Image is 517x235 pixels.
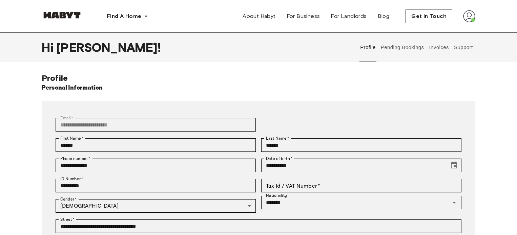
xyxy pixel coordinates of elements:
button: Profile [359,32,377,62]
label: Last Name [266,135,289,141]
span: For Landlords [331,12,367,20]
label: Email [60,115,74,121]
a: For Business [281,9,326,23]
label: Street [60,216,75,222]
label: ID Number [60,176,83,182]
a: For Landlords [325,9,372,23]
span: Profile [42,73,68,83]
a: Blog [372,9,395,23]
label: Phone number [60,156,90,162]
span: Blog [378,12,390,20]
span: Get in Touch [411,12,447,20]
span: [PERSON_NAME] ! [56,40,161,54]
span: For Business [287,12,320,20]
button: Invoices [428,32,450,62]
div: [DEMOGRAPHIC_DATA] [56,199,256,213]
button: Support [453,32,474,62]
img: Habyt [42,12,82,19]
h6: Personal Information [42,83,103,93]
label: Date of birth [266,156,292,162]
button: Pending Bookings [380,32,425,62]
div: user profile tabs [358,32,475,62]
div: You can't change your email address at the moment. Please reach out to customer support in case y... [56,118,256,132]
img: avatar [463,10,475,22]
button: Open [450,198,459,207]
label: First Name [60,135,84,141]
button: Choose date, selected date is Apr 4, 2005 [447,159,461,172]
label: Gender [60,196,77,202]
a: About Habyt [237,9,281,23]
label: Nationality [266,193,287,198]
button: Find A Home [101,9,153,23]
button: Get in Touch [406,9,452,23]
span: Find A Home [107,12,141,20]
span: About Habyt [243,12,275,20]
span: Hi [42,40,56,54]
